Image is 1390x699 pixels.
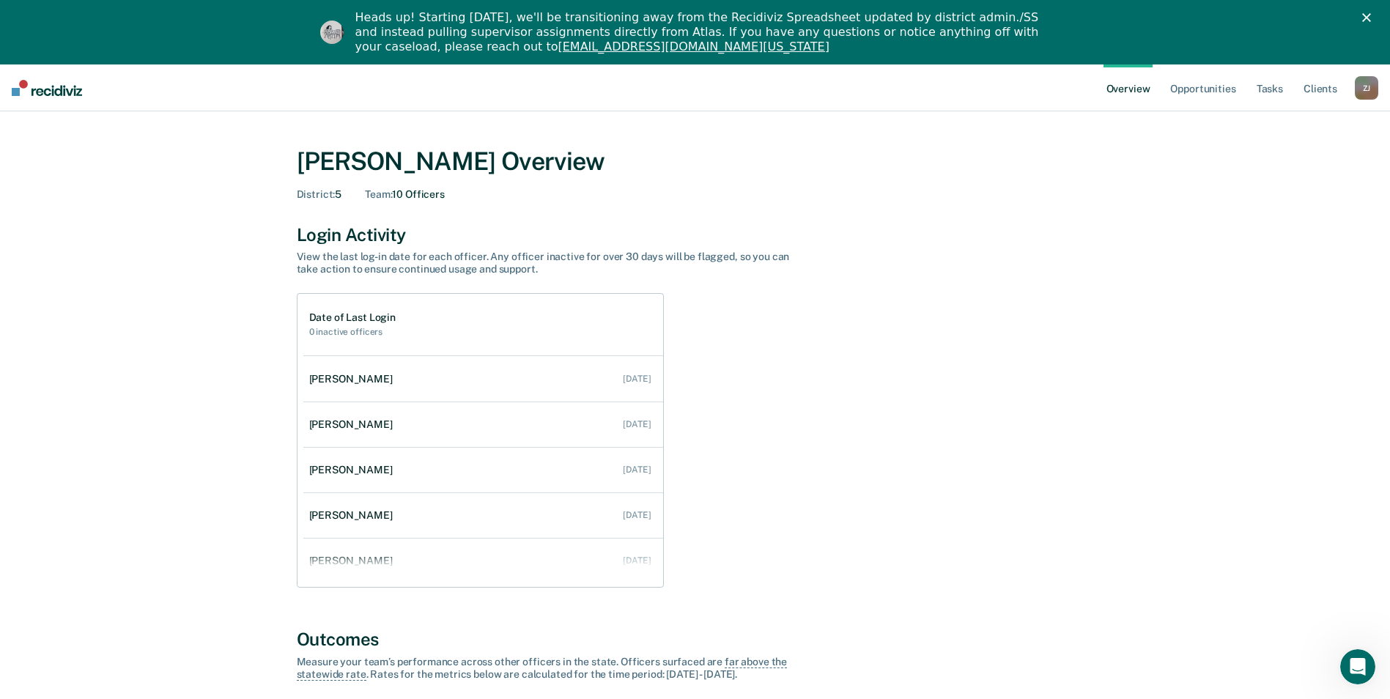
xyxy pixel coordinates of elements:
div: [PERSON_NAME] [309,418,399,431]
div: [PERSON_NAME] [309,555,399,567]
span: Team : [365,188,392,200]
div: 10 Officers [365,188,445,201]
a: [EMAIL_ADDRESS][DOMAIN_NAME][US_STATE] [558,40,829,53]
a: [PERSON_NAME] [DATE] [303,449,663,491]
div: [PERSON_NAME] Overview [297,147,1094,177]
a: [PERSON_NAME] [DATE] [303,540,663,582]
button: ZJ [1355,76,1378,100]
div: View the last log-in date for each officer. Any officer inactive for over 30 days will be flagged... [297,251,810,275]
iframe: Intercom live chat [1340,649,1375,684]
div: Measure your team’s performance across other officer s in the state. Officer s surfaced are . Rat... [297,656,810,681]
a: Opportunities [1167,64,1238,111]
img: Profile image for Kim [320,21,344,44]
div: Outcomes [297,629,1094,650]
div: [DATE] [623,374,651,384]
div: [DATE] [623,555,651,566]
div: [DATE] [623,465,651,475]
a: [PERSON_NAME] [DATE] [303,358,663,400]
a: Tasks [1254,64,1286,111]
div: [PERSON_NAME] [309,509,399,522]
div: Login Activity [297,224,1094,245]
span: far above the statewide rate [297,656,788,681]
a: [PERSON_NAME] [DATE] [303,495,663,536]
a: [PERSON_NAME] [DATE] [303,404,663,445]
div: Close [1362,13,1377,22]
span: District : [297,188,336,200]
div: [PERSON_NAME] [309,373,399,385]
img: Recidiviz [12,80,82,96]
a: Overview [1104,64,1153,111]
div: Z J [1355,76,1378,100]
div: [DATE] [623,510,651,520]
div: Heads up! Starting [DATE], we'll be transitioning away from the Recidiviz Spreadsheet updated by ... [355,10,1047,54]
div: [PERSON_NAME] [309,464,399,476]
div: [DATE] [623,419,651,429]
div: 5 [297,188,342,201]
h2: 0 inactive officers [309,327,396,337]
a: Clients [1301,64,1340,111]
h1: Date of Last Login [309,311,396,324]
